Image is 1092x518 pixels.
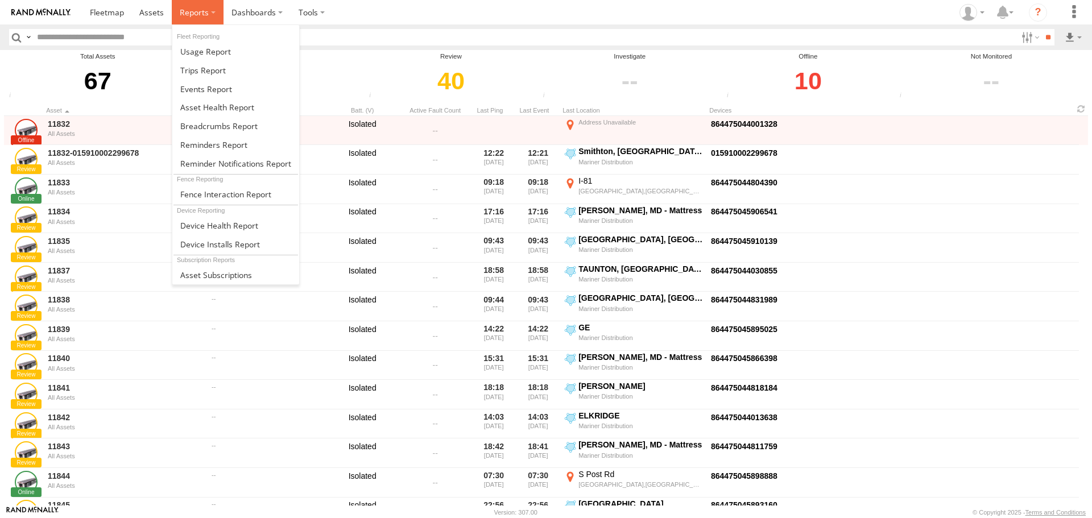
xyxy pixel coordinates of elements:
a: Click to View Device Details [711,148,777,158]
div: Click to Sort [518,106,558,114]
a: 11834 [48,206,204,217]
a: 11842 [48,412,204,422]
div: Click to Sort [474,106,514,114]
div: Version: 307.00 [494,509,537,516]
span: Refresh [1074,103,1088,114]
a: Click to View Device Details [711,178,777,187]
a: Click to View Asset Details [15,119,38,142]
div: [PERSON_NAME], MD - Mattress [578,205,703,216]
a: Reminders Report [172,135,299,154]
a: Click to View Asset Details [15,177,38,200]
div: [GEOGRAPHIC_DATA],[GEOGRAPHIC_DATA] [578,187,703,195]
div: The health of these assets types is not monitored. [896,92,913,101]
div: All Assets [48,159,204,166]
div: 09:43 [DATE] [518,234,558,262]
div: [PERSON_NAME] [578,381,703,391]
a: Trips Report [172,61,299,80]
label: Click to View Event Location [562,146,705,173]
div: [PERSON_NAME], MD - Mattress [578,352,703,362]
a: Device Health Report [172,216,299,235]
div: Mariner Distribution [578,305,703,313]
a: Service Reminder Notifications Report [172,154,299,173]
div: Last Location [562,106,705,114]
label: Click to View Event Location [562,264,705,291]
div: Not Monitored [896,52,1086,61]
div: 18:58 [DATE] [474,264,514,291]
a: Usage Report [172,42,299,61]
div: 09:43 [DATE] [518,293,558,320]
div: Offline [723,52,893,61]
a: Click to View Asset Details [15,383,38,405]
a: Asset Health Report [172,98,299,117]
a: Asset Subscriptions [172,266,299,284]
div: GE [578,322,703,333]
i: ? [1029,3,1047,22]
div: Assets that have not communicated at least once with the server in the last 48hrs [723,92,741,101]
div: S Post Rd [578,469,703,479]
label: Click to View Event Location [562,469,705,496]
div: Assets that have not communicated at least once with the server in the last 6hrs [366,92,383,101]
label: Click to View Event Location [562,381,705,408]
img: rand-logo.svg [11,9,71,16]
a: Click to View Device Details [711,266,777,275]
a: Visit our Website [6,507,59,518]
label: Click to View Event Location [562,322,705,350]
div: 09:18 [DATE] [518,176,558,203]
label: Click to View Event Location [562,411,705,438]
a: Click to View Device Details [711,354,777,363]
label: Click to View Event Location [562,234,705,262]
div: 17:16 [DATE] [518,205,558,233]
a: 11844 [48,471,204,481]
div: All Assets [48,365,204,372]
div: Click to filter by Offline [723,61,893,101]
div: [GEOGRAPHIC_DATA], [GEOGRAPHIC_DATA] - Mattress [578,234,703,245]
div: ELKRIDGE [578,411,703,421]
div: 14:22 [DATE] [474,322,514,350]
div: All Assets [48,130,204,137]
div: Mariner Distribution [578,363,703,371]
div: Total Assets [6,52,189,61]
a: Click to View Device Details [711,295,777,304]
div: 67 [6,61,189,101]
div: All Assets [48,218,204,225]
a: 11839 [48,324,204,334]
div: 07:30 [DATE] [474,469,514,496]
label: Click to View Event Location [562,205,705,233]
div: Active Fault Count [401,106,469,114]
label: Click to View Event Location [562,176,705,203]
a: 11841 [48,383,204,393]
a: Click to View Device Details [711,383,777,392]
div: 09:43 [DATE] [474,234,514,262]
div: Mariner Distribution [578,392,703,400]
label: Click to View Event Location [562,352,705,379]
div: Click to filter by Not Monitored [896,61,1086,101]
div: Mariner Distribution [578,217,703,225]
div: All Assets [48,277,204,284]
div: All Assets [48,482,204,489]
div: 07:30 [DATE] [518,469,558,496]
div: 18:18 [DATE] [518,381,558,408]
a: Breadcrumbs Report [172,117,299,135]
label: Search Query [24,29,33,45]
div: 14:03 [DATE] [518,411,558,438]
a: Click to View Asset Details [15,236,38,259]
div: All Assets [48,424,204,430]
a: Click to View Asset Details [15,324,38,347]
div: All Assets [48,453,204,459]
div: 14:22 [DATE] [518,322,558,350]
a: Click to View Asset Details [15,441,38,464]
div: Mariner Distribution [578,422,703,430]
div: I-81 [578,176,703,186]
div: 18:42 [DATE] [474,440,514,467]
a: Click to View Device Details [711,442,777,451]
a: Fence Interaction Report [172,185,299,204]
div: [GEOGRAPHIC_DATA],[GEOGRAPHIC_DATA] [578,480,703,488]
div: Click to filter by Review [366,61,536,101]
a: Click to View Device Details [711,325,777,334]
label: Search Filter Options [1017,29,1041,45]
a: Full Events Report [172,80,299,98]
label: Export results as... [1064,29,1083,45]
a: Device Installs Report [172,235,299,254]
a: Terms and Conditions [1025,509,1086,516]
div: Review [366,52,536,61]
